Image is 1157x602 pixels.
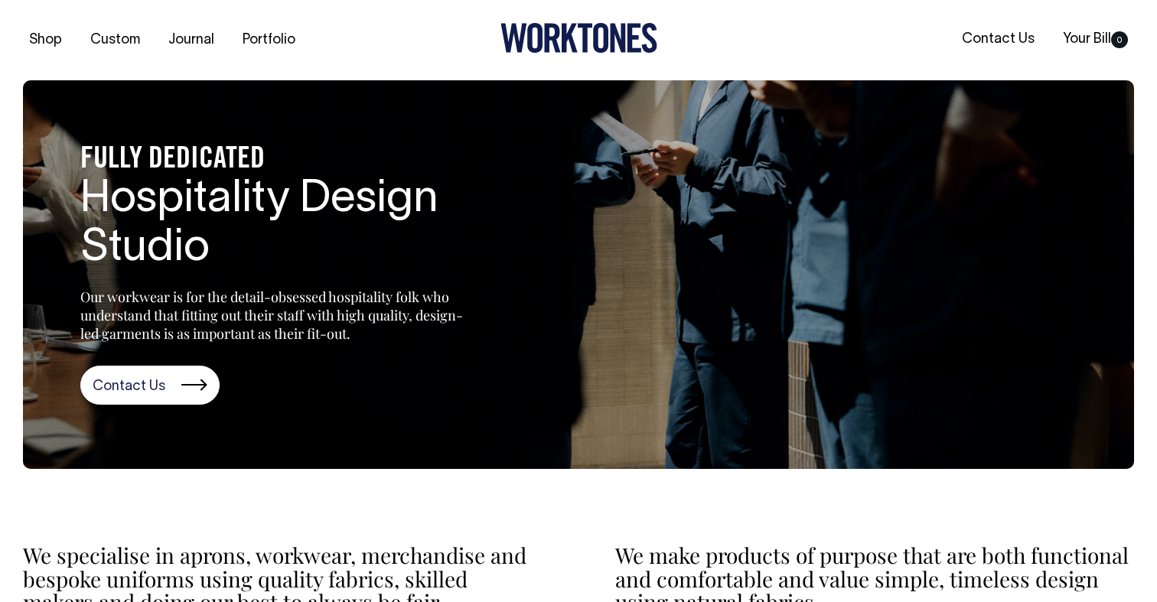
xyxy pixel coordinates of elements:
[84,28,146,53] a: Custom
[80,176,539,274] h2: Hospitality Design Studio
[1057,27,1134,52] a: Your Bill0
[80,288,463,343] p: Our workwear is for the detail-obsessed hospitality folk who understand that fitting out their st...
[80,366,220,405] a: Contact Us
[23,28,68,53] a: Shop
[236,28,301,53] a: Portfolio
[162,28,220,53] a: Journal
[1111,31,1128,48] span: 0
[956,27,1041,52] a: Contact Us
[80,144,539,176] h4: FULLY DEDICATED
